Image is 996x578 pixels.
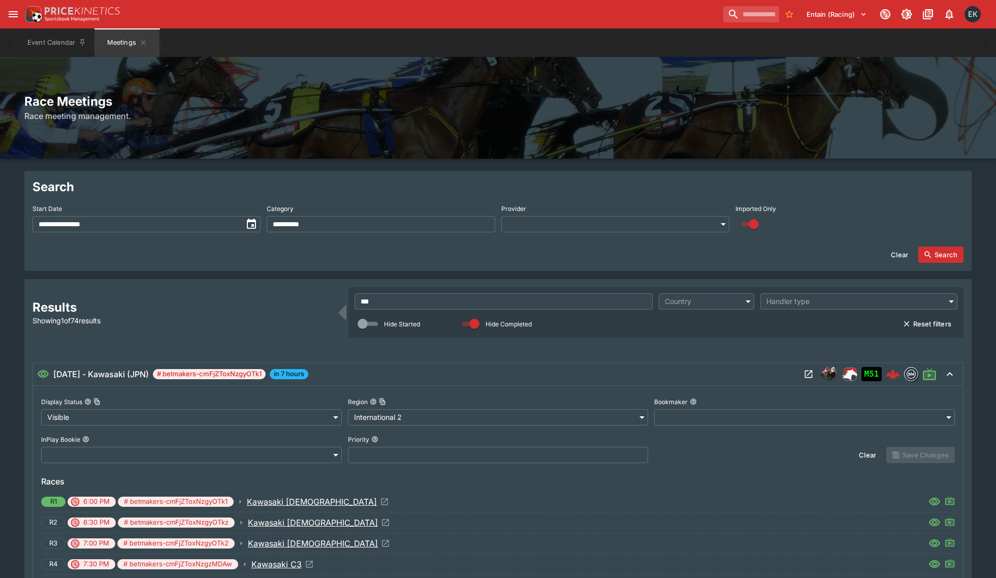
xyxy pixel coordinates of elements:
span: # betmakers-cmFjZToxNzgzMDAw [117,559,238,569]
div: betmakers [904,367,918,381]
p: InPlay Bookie [41,435,80,444]
a: Open Event [248,537,390,550]
h2: Results [33,299,332,315]
div: horse_racing [821,366,837,382]
img: PriceKinetics Logo [22,4,43,24]
div: Emily Kim [965,6,981,22]
svg: Visible [928,516,941,529]
div: International 2 [348,409,649,425]
button: Emily Kim [961,3,984,25]
span: # betmakers-cmFjZToxNzgyOTk2 [117,538,235,549]
svg: Live [945,537,955,547]
img: racing.png [841,366,857,382]
img: horse_racing.png [821,366,837,382]
button: No Bookmarks [781,6,797,22]
svg: Live [945,558,955,568]
span: # betmakers-cmFjZToxNzgyOTkz [118,518,235,528]
p: Hide Completed [486,320,532,328]
button: Priority [371,436,378,443]
img: PriceKinetics [45,7,120,15]
h6: Race meeting management. [24,110,972,122]
svg: Visible [928,558,941,570]
p: Hide Started [384,320,420,328]
button: open drawer [4,5,22,23]
a: Open Event [247,496,389,508]
h2: Race Meetings [24,94,972,109]
button: Clear [885,247,914,263]
svg: Visible [928,537,941,550]
span: 7:00 PM [77,538,115,549]
span: R1 [44,497,63,507]
button: Notifications [940,5,958,23]
p: Showing 1 of 74 results [33,315,332,326]
button: InPlay Bookie [82,436,89,443]
p: Kawasaki [DEMOGRAPHIC_DATA] [248,537,378,550]
div: Imported to Jetbet as OPEN [861,367,882,381]
a: Open Event [251,558,314,570]
p: Bookmaker [654,398,688,406]
div: ParallelRacing Handler [841,366,857,382]
svg: Visible [928,496,941,508]
button: toggle date time picker [242,215,261,233]
button: Clear [853,447,882,463]
button: Bookmaker [690,398,697,405]
svg: Visible [37,368,49,380]
p: Display Status [41,398,82,406]
span: # betmakers-cmFjZToxNzgyOTk1 [153,369,266,379]
button: Open Meeting [800,366,817,382]
span: 6:00 PM [77,497,116,507]
p: Kawasaki [DEMOGRAPHIC_DATA] [248,516,378,529]
p: Imported Only [735,204,776,213]
button: Copy To Clipboard [93,398,101,405]
p: Region [348,398,368,406]
svg: Live [922,367,937,381]
p: Kawasaki C3 [251,558,302,570]
span: in 7 hours [270,369,308,379]
button: Toggle light/dark mode [897,5,916,23]
p: Start Date [33,204,62,213]
button: Select Tenant [800,6,873,22]
button: Meetings [94,28,159,57]
p: Kawasaki [DEMOGRAPHIC_DATA] [247,496,377,508]
button: Display StatusCopy To Clipboard [84,398,91,405]
button: Copy To Clipboard [379,398,386,405]
button: Connected to PK [876,5,894,23]
div: Visible [41,409,342,425]
div: Handler type [766,296,941,307]
svg: Live [945,516,955,527]
button: Reset filters [897,316,957,332]
button: Event Calendar [21,28,92,57]
img: Sportsbook Management [45,17,100,21]
img: logo-cerberus--red.svg [886,367,900,381]
a: Open Event [248,516,390,529]
button: Documentation [919,5,937,23]
span: 7:30 PM [77,559,115,569]
h6: Races [41,475,955,488]
p: Provider [501,204,526,213]
button: RegionCopy To Clipboard [370,398,377,405]
div: Country [665,296,738,307]
button: Search [918,247,963,263]
h2: Search [33,179,963,195]
h6: [DATE] - Kawasaki (JPN) [53,368,149,380]
span: 6:30 PM [77,518,116,528]
span: # betmakers-cmFjZToxNzgyOTk1 [118,497,234,507]
input: search [723,6,779,22]
span: R2 [44,518,63,528]
p: Category [267,204,294,213]
span: R3 [44,538,63,549]
svg: Live [945,496,955,506]
p: Priority [348,435,369,444]
span: R4 [44,559,63,569]
img: betmakers.png [905,368,918,381]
